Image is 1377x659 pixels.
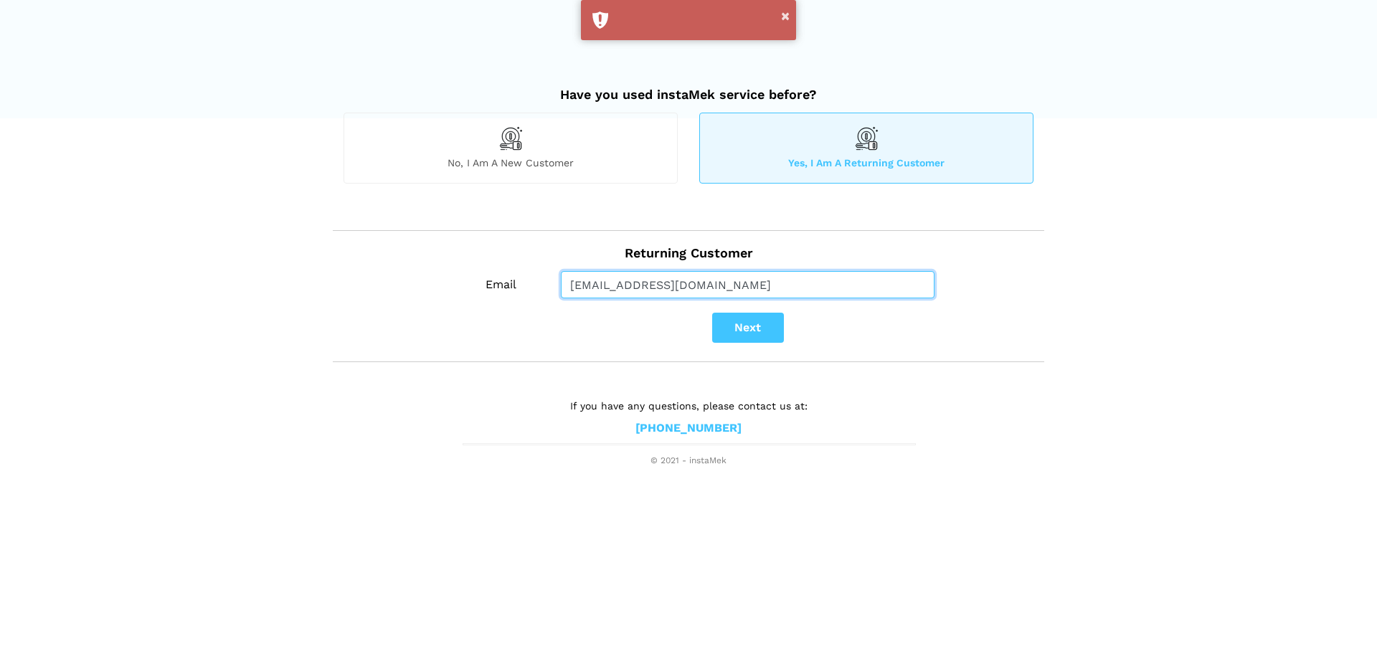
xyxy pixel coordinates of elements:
h2: Have you used instaMek service before? [344,72,1033,103]
span: No, I am a new customer [344,156,677,169]
button: Next [712,313,784,343]
p: If you have any questions, please contact us at: [463,398,914,414]
a: [PHONE_NUMBER] [635,421,742,436]
h2: Returning Customer [344,231,1033,261]
label: Email [462,271,539,298]
span: © 2021 - instaMek [463,455,914,467]
span: Yes, I am a returning customer [700,156,1033,169]
button: × [781,6,790,25]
